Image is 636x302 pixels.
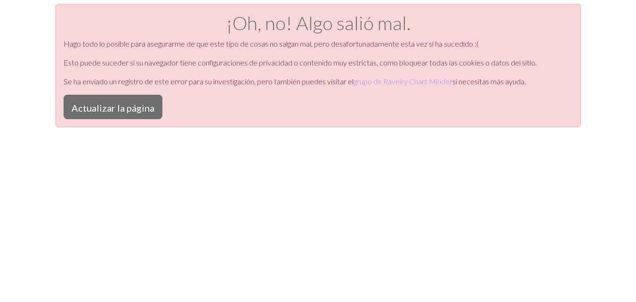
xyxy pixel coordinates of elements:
font: si necesitas más ayuda. [452,77,526,86]
font: Actualizar la página [72,102,154,114]
font: Hago todo lo posible para asegurarme de que este tipo de cosas no salgan mal, pero desafortunadam... [64,39,479,48]
font: Esto puede suceder si su navegador tiene configuraciones de privacidad o contenido muy estrictas,... [64,58,537,67]
font: Se ha enviado un registro de este error para su investigación, pero también puedes visitar el [64,77,354,86]
a: grupo de Ravelry Chart Minder [354,77,452,86]
font: ¡Oh, no! Algo salió mal. [226,12,411,34]
button: Actualizar la página [64,95,162,119]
